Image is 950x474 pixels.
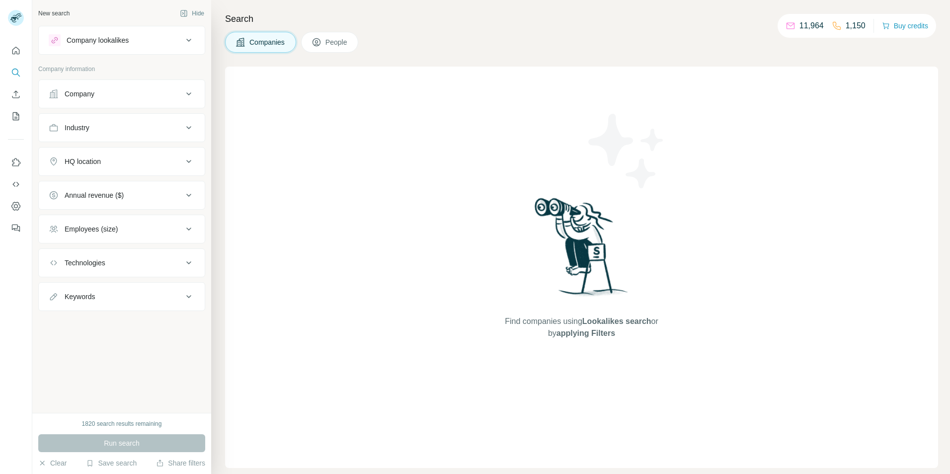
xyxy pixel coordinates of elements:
div: Industry [65,123,89,133]
div: Annual revenue ($) [65,190,124,200]
span: People [325,37,348,47]
button: Enrich CSV [8,85,24,103]
button: Feedback [8,219,24,237]
div: Company [65,89,94,99]
span: applying Filters [556,329,615,337]
button: My lists [8,107,24,125]
div: 1820 search results remaining [82,419,162,428]
p: 11,964 [799,20,824,32]
button: Annual revenue ($) [39,183,205,207]
button: HQ location [39,150,205,173]
div: Technologies [65,258,105,268]
button: Technologies [39,251,205,275]
div: HQ location [65,157,101,166]
button: Keywords [39,285,205,309]
h4: Search [225,12,938,26]
button: Use Surfe API [8,175,24,193]
button: Hide [173,6,211,21]
span: Lookalikes search [582,317,651,325]
button: Industry [39,116,205,140]
button: Company lookalikes [39,28,205,52]
span: Find companies using or by [502,316,661,339]
div: Keywords [65,292,95,302]
button: Company [39,82,205,106]
button: Search [8,64,24,81]
button: Use Surfe on LinkedIn [8,154,24,171]
button: Employees (size) [39,217,205,241]
div: Employees (size) [65,224,118,234]
button: Quick start [8,42,24,60]
img: Surfe Illustration - Stars [582,106,671,196]
button: Share filters [156,458,205,468]
div: New search [38,9,70,18]
span: Companies [249,37,286,47]
p: Company information [38,65,205,74]
div: Company lookalikes [67,35,129,45]
button: Save search [86,458,137,468]
p: 1,150 [846,20,866,32]
button: Clear [38,458,67,468]
img: Surfe Illustration - Woman searching with binoculars [530,195,633,306]
button: Dashboard [8,197,24,215]
button: Buy credits [882,19,928,33]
